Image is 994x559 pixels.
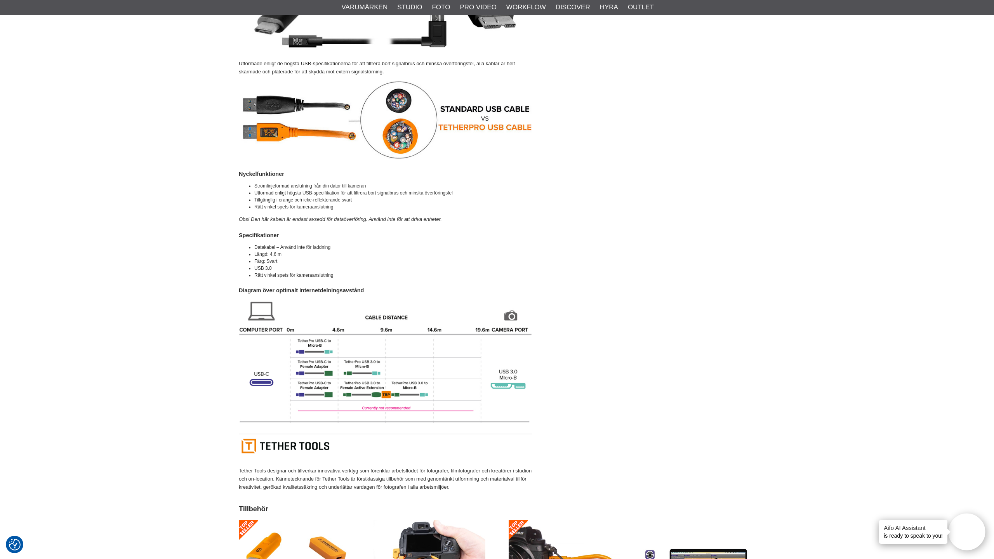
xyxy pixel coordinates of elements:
[254,182,532,189] li: Strömlinjeformad anslutning från din dator till kameran
[254,203,532,210] li: Rätt vinkel spets för kameraanslutning
[239,286,532,294] h4: Diagram över optimalt internetdelningsavstånd
[239,60,532,76] p: Utformade enligt de högsta USB-specifikationerna för att filtrera bort signalbrus och minska över...
[239,467,532,491] p: Tether Tools designar och tillverkar innovativa verktyg som förenklar arbetsflödet för fotografer...
[506,2,546,12] a: Workflow
[239,81,532,159] img: TetherPro Cable vs Standard Cable
[239,504,755,514] h2: Tillbehör
[9,539,21,550] img: Revisit consent button
[556,2,590,12] a: Discover
[239,300,532,423] img: Tether Tools Optimal Tethering Distance
[879,520,947,544] div: is ready to speak to you!
[397,2,422,12] a: Studio
[342,2,388,12] a: Varumärken
[239,216,442,222] em: Obs! Den här kabeln är endast avsedd för dataöverföring. Använd inte för att driva enheter.
[9,538,21,552] button: Samtyckesinställningar
[239,170,532,178] h4: Nyckelfunktioner
[254,244,532,251] li: Datakabel – Använd inte för laddning
[239,431,532,459] img: Tether Tools Auktoriserad Distributör
[628,2,654,12] a: Outlet
[254,272,532,279] li: Rätt vinkel spets för kameraanslutning
[239,231,532,239] h4: Specifikationer
[254,265,532,272] li: USB 3.0
[254,196,532,203] li: Tillgänglig i orange och icke-reflekterande svart
[460,2,496,12] a: Pro Video
[254,189,532,196] li: Utformad enligt högsta USB-specifikation för att filtrera bort signalbrus och minska överföringsfel
[432,2,450,12] a: Foto
[254,251,532,258] li: Längd: 4,6 m
[884,524,943,532] h4: Aifo AI Assistant
[600,2,618,12] a: Hyra
[254,258,532,265] li: Färg: Svart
